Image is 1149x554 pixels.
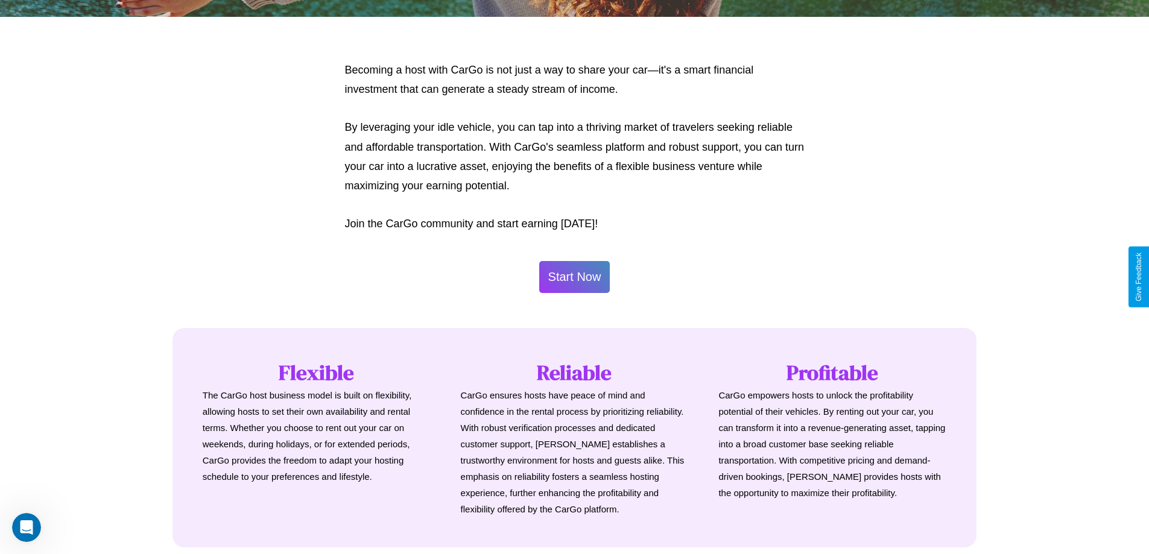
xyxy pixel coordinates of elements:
h1: Reliable [461,358,689,387]
h1: Profitable [718,358,946,387]
p: CarGo empowers hosts to unlock the profitability potential of their vehicles. By renting out your... [718,387,946,501]
p: By leveraging your idle vehicle, you can tap into a thriving market of travelers seeking reliable... [345,118,805,196]
p: Join the CarGo community and start earning [DATE]! [345,214,805,233]
button: Start Now [539,261,610,293]
p: Becoming a host with CarGo is not just a way to share your car—it's a smart financial investment ... [345,60,805,99]
div: Give Feedback [1135,253,1143,301]
h1: Flexible [203,358,431,387]
p: CarGo ensures hosts have peace of mind and confidence in the rental process by prioritizing relia... [461,387,689,517]
iframe: Intercom live chat [12,513,41,542]
p: The CarGo host business model is built on flexibility, allowing hosts to set their own availabili... [203,387,431,485]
